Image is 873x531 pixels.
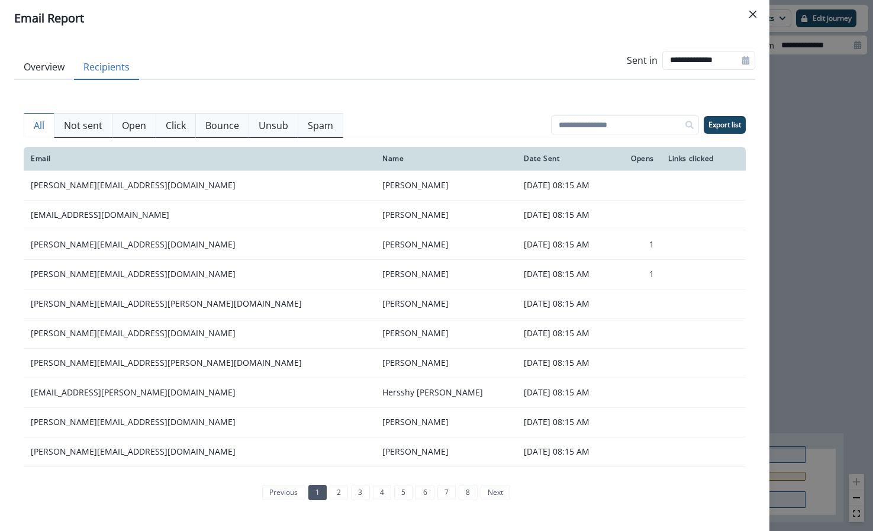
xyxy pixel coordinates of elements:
p: [DATE] 08:15 AM [524,239,608,250]
div: Email [31,154,368,163]
td: [EMAIL_ADDRESS][DOMAIN_NAME] [24,466,375,496]
p: [DATE] 08:15 AM [524,268,608,280]
a: Page 6 [415,485,434,500]
p: All [34,118,44,133]
a: Page 2 [330,485,348,500]
a: Page 8 [459,485,477,500]
td: [PERSON_NAME] [375,200,517,230]
div: Email Report [14,9,755,27]
a: Page 5 [394,485,413,500]
p: Spam [308,118,333,133]
button: Overview [14,55,74,80]
p: Bounce [205,118,239,133]
td: [PERSON_NAME] [375,259,517,289]
button: Export list [704,116,746,134]
td: [PERSON_NAME] [375,437,517,466]
td: 1 [615,259,661,289]
a: Page 1 is your current page [308,485,327,500]
div: Links clicked [668,154,739,163]
div: Opens [622,154,654,163]
a: Next page [481,485,510,500]
td: [PERSON_NAME] [375,407,517,437]
button: Recipients [74,55,139,80]
p: [DATE] 08:15 AM [524,446,608,458]
td: [PERSON_NAME][EMAIL_ADDRESS][DOMAIN_NAME] [24,318,375,348]
td: [PERSON_NAME][EMAIL_ADDRESS][PERSON_NAME][DOMAIN_NAME] [24,289,375,318]
td: [PERSON_NAME][EMAIL_ADDRESS][DOMAIN_NAME] [24,259,375,289]
td: [PERSON_NAME] [375,230,517,259]
td: [EMAIL_ADDRESS][DOMAIN_NAME] [24,200,375,230]
td: [PERSON_NAME][EMAIL_ADDRESS][DOMAIN_NAME] [24,170,375,200]
td: 1 [615,466,661,496]
p: [DATE] 08:15 AM [524,387,608,398]
button: Close [743,5,762,24]
td: [PERSON_NAME] [375,289,517,318]
td: [PERSON_NAME][EMAIL_ADDRESS][DOMAIN_NAME] [24,230,375,259]
td: [EMAIL_ADDRESS][PERSON_NAME][DOMAIN_NAME] [24,378,375,407]
p: Sent in [627,53,658,67]
p: [DATE] 08:15 AM [524,209,608,221]
p: [DATE] 08:15 AM [524,357,608,369]
p: Open [122,118,146,133]
td: [PERSON_NAME][EMAIL_ADDRESS][DOMAIN_NAME] [24,437,375,466]
p: [DATE] 08:15 AM [524,416,608,428]
td: [PERSON_NAME][EMAIL_ADDRESS][PERSON_NAME][DOMAIN_NAME] [24,348,375,378]
td: [PERSON_NAME] [375,318,517,348]
div: Name [382,154,510,163]
ul: Pagination [259,485,510,500]
p: Export list [708,121,741,129]
p: [DATE] 08:15 AM [524,298,608,310]
p: Click [166,118,186,133]
a: Page 3 [351,485,369,500]
td: [PERSON_NAME] [375,170,517,200]
td: [PERSON_NAME][EMAIL_ADDRESS][DOMAIN_NAME] [24,407,375,437]
p: [DATE] 08:15 AM [524,327,608,339]
td: [PERSON_NAME] [375,348,517,378]
p: [DATE] 08:15 AM [524,179,608,191]
a: Page 4 [373,485,391,500]
td: [PERSON_NAME] [375,466,517,496]
td: Hersshy [PERSON_NAME] [375,378,517,407]
a: Page 7 [437,485,456,500]
td: 1 [615,230,661,259]
div: Date Sent [524,154,608,163]
p: Unsub [259,118,288,133]
p: Not sent [64,118,102,133]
